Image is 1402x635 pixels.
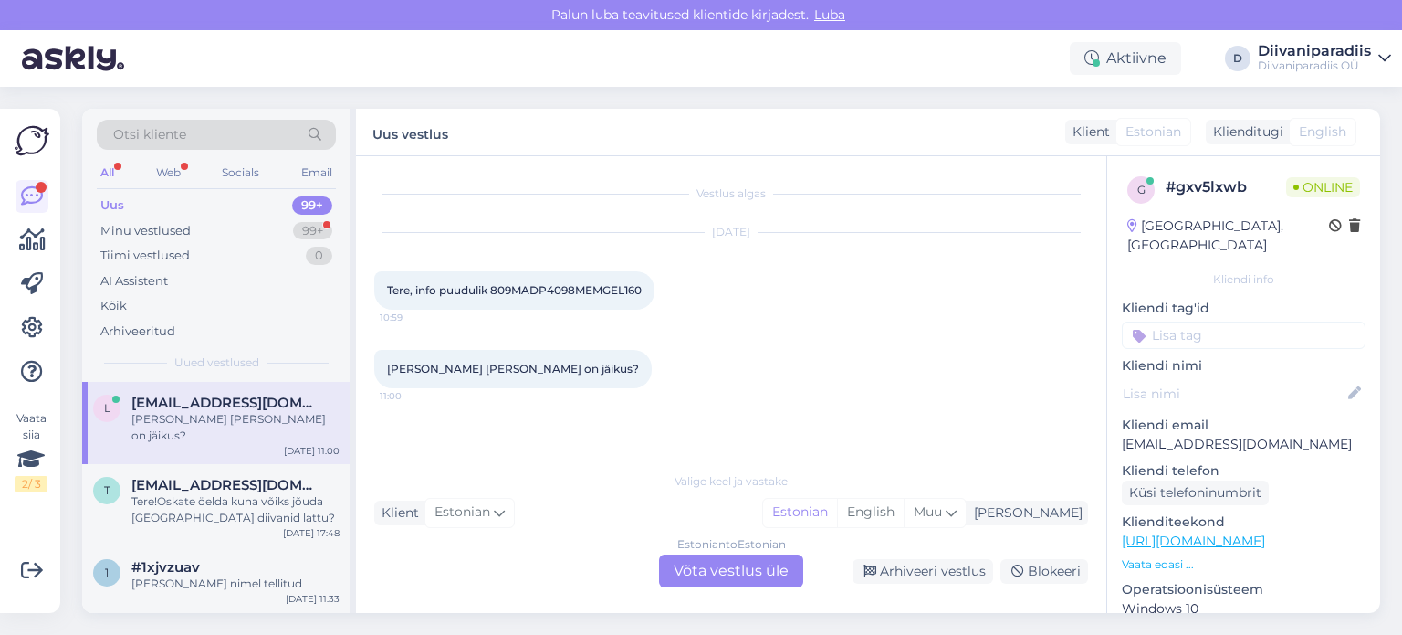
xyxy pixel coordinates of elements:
[1299,122,1346,142] span: English
[1122,556,1365,573] p: Vaata edasi ...
[292,196,332,215] div: 99+
[286,592,340,606] div: [DATE] 11:33
[967,503,1083,523] div: [PERSON_NAME]
[1122,513,1365,532] p: Klienditeekond
[1122,435,1365,454] p: [EMAIL_ADDRESS][DOMAIN_NAME]
[1122,580,1365,599] p: Operatsioonisüsteem
[15,410,47,492] div: Vaata siia
[387,362,639,376] span: [PERSON_NAME] [PERSON_NAME] on jäikus?
[1122,533,1265,549] a: [URL][DOMAIN_NAME]
[380,389,448,403] span: 11:00
[763,499,837,526] div: Estonian
[100,247,190,265] div: Tiimi vestlused
[306,247,332,265] div: 0
[100,222,191,240] div: Minu vestlused
[809,6,851,23] span: Luba
[380,311,448,324] span: 10:59
[387,283,642,297] span: Tere, info puudulik 809MADP4098MEMGEL160
[659,555,803,587] div: Võta vestlus üle
[113,125,186,144] span: Otsi kliente
[131,493,340,526] div: Tere!Oskate öelda kuna võiks jõuda [GEOGRAPHIC_DATA] diivanid lattu?
[853,559,993,584] div: Arhiveeri vestlus
[1123,384,1344,404] input: Lisa nimi
[100,323,175,341] div: Arhiveeritud
[374,503,419,523] div: Klient
[1122,322,1365,349] input: Lisa tag
[1258,44,1391,73] a: DiivaniparadiisDiivaniparadiis OÜ
[131,559,200,576] span: #1xjvzuav
[1258,58,1371,73] div: Diivaniparadiis OÜ
[374,224,1088,240] div: [DATE]
[105,566,109,579] span: 1
[374,185,1088,202] div: Vestlus algas
[1000,559,1088,584] div: Blokeeri
[283,526,340,540] div: [DATE] 17:48
[1258,44,1371,58] div: Diivaniparadiis
[152,161,184,185] div: Web
[1122,461,1365,481] p: Kliendi telefon
[1122,356,1365,376] p: Kliendi nimi
[104,483,110,497] span: t
[100,272,168,291] div: AI Assistent
[15,476,47,492] div: 2 / 3
[1206,122,1283,142] div: Klienditugi
[284,444,340,458] div: [DATE] 11:00
[1166,176,1286,198] div: # gxv5lxwb
[1070,42,1181,75] div: Aktiivne
[131,477,321,493] span: terjevilms@hotmail.com
[677,536,786,553] div: Estonian to Estonian
[1127,217,1329,255] div: [GEOGRAPHIC_DATA], [GEOGRAPHIC_DATA]
[131,411,340,444] div: [PERSON_NAME] [PERSON_NAME] on jäikus?
[1122,416,1365,435] p: Kliendi email
[374,473,1088,490] div: Valige keel ja vastake
[131,576,340,592] div: [PERSON_NAME] nimel tellitud
[434,503,490,523] span: Estonian
[1137,183,1146,196] span: g
[15,123,49,158] img: Askly Logo
[1065,122,1110,142] div: Klient
[100,297,127,315] div: Kõik
[1225,46,1250,71] div: D
[1122,271,1365,288] div: Kliendi info
[293,222,332,240] div: 99+
[298,161,336,185] div: Email
[100,196,124,215] div: Uus
[1122,299,1365,318] p: Kliendi tag'id
[218,161,263,185] div: Socials
[837,499,904,526] div: English
[1286,177,1360,197] span: Online
[1122,599,1365,619] p: Windows 10
[174,355,259,371] span: Uued vestlused
[914,503,942,520] span: Muu
[131,395,321,411] span: liliansadee@gmail.com
[97,161,118,185] div: All
[104,401,110,415] span: l
[1125,122,1181,142] span: Estonian
[372,120,448,144] label: Uus vestlus
[1122,481,1269,505] div: Küsi telefoninumbrit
